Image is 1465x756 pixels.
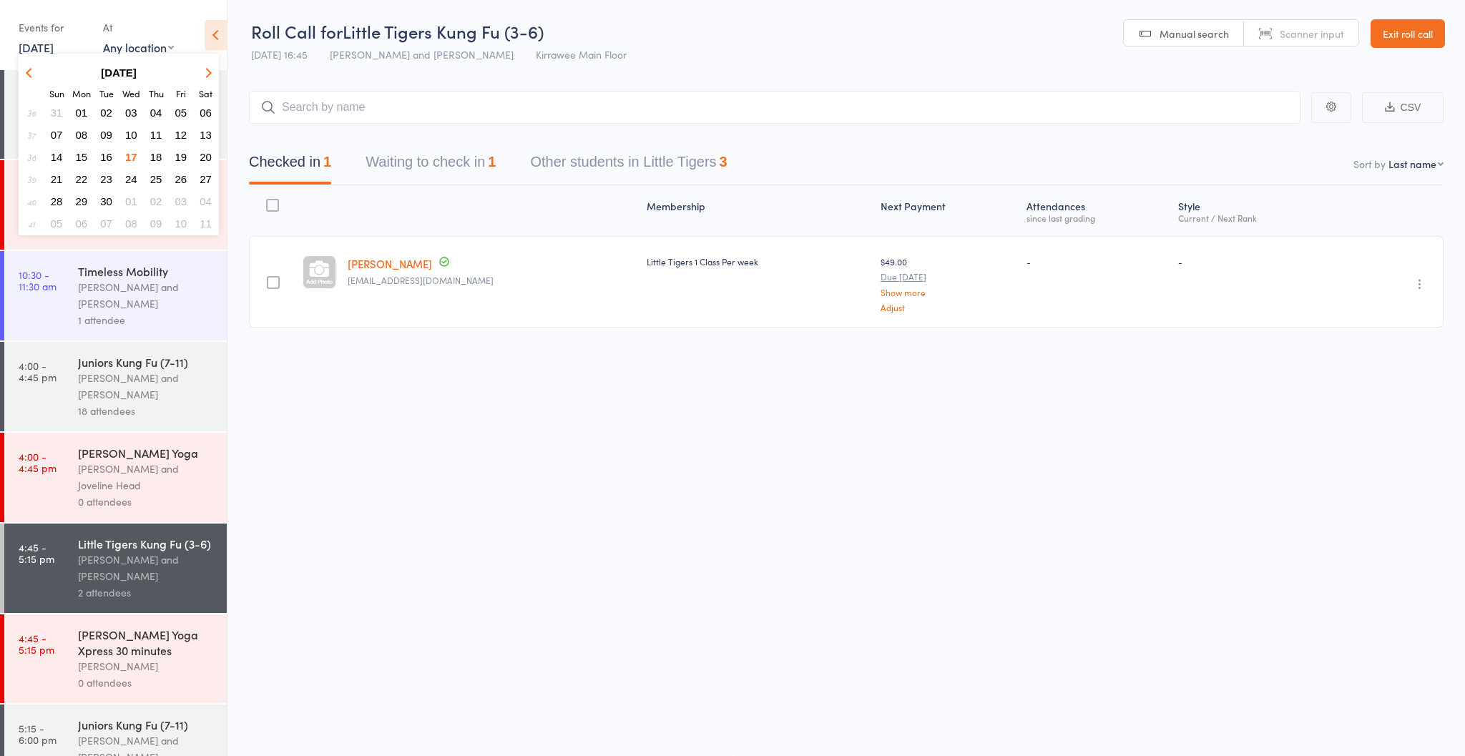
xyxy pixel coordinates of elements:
small: Monday [72,87,91,99]
small: Sunday [49,87,64,99]
div: Timeless Mobility [78,263,215,279]
span: 20 [200,151,212,163]
button: 28 [46,192,68,211]
small: Thursday [149,87,164,99]
button: Checked in1 [249,147,331,185]
button: Other students in Little Tigers3 [530,147,727,185]
button: 14 [46,147,68,167]
span: 25 [150,173,162,185]
em: 41 [28,218,35,230]
button: 15 [71,147,93,167]
span: 17 [125,151,137,163]
div: [PERSON_NAME] [78,658,215,674]
time: 4:45 - 5:15 pm [19,541,54,564]
span: 12 [175,129,187,141]
button: 31 [46,103,68,122]
span: 15 [76,151,88,163]
span: 11 [150,129,162,141]
span: 05 [175,107,187,119]
div: 1 attendee [78,312,215,328]
span: Scanner input [1280,26,1344,41]
button: 06 [71,214,93,233]
a: 10:30 -11:30 amTimeless Mobility[PERSON_NAME] and [PERSON_NAME]1 attendee [4,251,227,340]
span: 13 [200,129,212,141]
a: 5:30 -6:15 amPad Work and Cardio Adults[PERSON_NAME]2 attendees [4,70,227,159]
small: Tuesday [99,87,114,99]
button: 09 [145,214,167,233]
span: 03 [125,107,137,119]
time: 10:30 - 11:30 am [19,269,57,292]
time: 4:00 - 4:45 pm [19,360,57,383]
div: Last name [1388,157,1436,171]
span: 30 [100,195,112,207]
div: Juniors Kung Fu (7-11) [78,717,215,732]
span: 26 [175,173,187,185]
button: 08 [120,214,142,233]
div: since last grading [1027,213,1167,222]
span: [PERSON_NAME] and [PERSON_NAME] [330,47,514,62]
div: Little Tigers 1 Class Per week [647,255,869,267]
span: 03 [175,195,187,207]
div: [PERSON_NAME] Yoga Xpress 30 minutes [78,627,215,658]
button: 27 [195,170,217,189]
span: Kirrawee Main Floor [536,47,627,62]
span: 16 [100,151,112,163]
span: 28 [51,195,63,207]
div: 2 attendees [78,584,215,601]
small: Saturday [199,87,212,99]
span: Little Tigers Kung Fu (3-6) [343,19,544,43]
div: [PERSON_NAME] and [PERSON_NAME] [78,551,215,584]
a: Show more [881,288,1014,297]
em: 40 [27,196,36,207]
span: 11 [200,217,212,230]
button: 18 [145,147,167,167]
div: Next Payment [875,192,1020,230]
span: 07 [51,129,63,141]
div: [PERSON_NAME] and [PERSON_NAME] [78,279,215,312]
div: Little Tigers Kung Fu (3-6) [78,536,215,551]
span: 09 [100,129,112,141]
div: Any location [103,39,174,55]
button: 10 [120,125,142,144]
div: [PERSON_NAME] Yoga [78,445,215,461]
button: 09 [95,125,117,144]
div: [PERSON_NAME] and [PERSON_NAME] [78,370,215,403]
span: 02 [150,195,162,207]
a: 4:00 -4:45 pmJuniors Kung Fu (7-11)[PERSON_NAME] and [PERSON_NAME]18 attendees [4,342,227,431]
div: 0 attendees [78,674,215,691]
a: 4:45 -5:15 pm[PERSON_NAME] Yoga Xpress 30 minutes[PERSON_NAME]0 attendees [4,614,227,703]
button: 19 [170,147,192,167]
button: 04 [145,103,167,122]
button: 10 [170,214,192,233]
a: [DATE] [19,39,54,55]
span: 29 [76,195,88,207]
button: 21 [46,170,68,189]
small: Wednesday [122,87,140,99]
span: 04 [150,107,162,119]
button: 06 [195,103,217,122]
div: [PERSON_NAME] and Joveline Head [78,461,215,494]
button: 16 [95,147,117,167]
em: 37 [27,129,36,141]
span: 04 [200,195,212,207]
button: 07 [46,125,68,144]
a: Adjust [881,303,1014,312]
span: 14 [51,151,63,163]
div: Events for [19,16,89,39]
a: [PERSON_NAME] [348,256,432,271]
strong: [DATE] [101,67,137,79]
button: 04 [195,192,217,211]
small: Friday [176,87,186,99]
button: 30 [95,192,117,211]
div: At [103,16,174,39]
a: 4:00 -4:45 pm[PERSON_NAME] Yoga[PERSON_NAME] and Joveline Head0 attendees [4,433,227,522]
time: 4:00 - 4:45 pm [19,451,57,473]
span: 05 [51,217,63,230]
button: 01 [120,192,142,211]
small: Due [DATE] [881,272,1014,282]
button: 02 [145,192,167,211]
span: 06 [76,217,88,230]
button: 26 [170,170,192,189]
span: 24 [125,173,137,185]
span: 01 [76,107,88,119]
